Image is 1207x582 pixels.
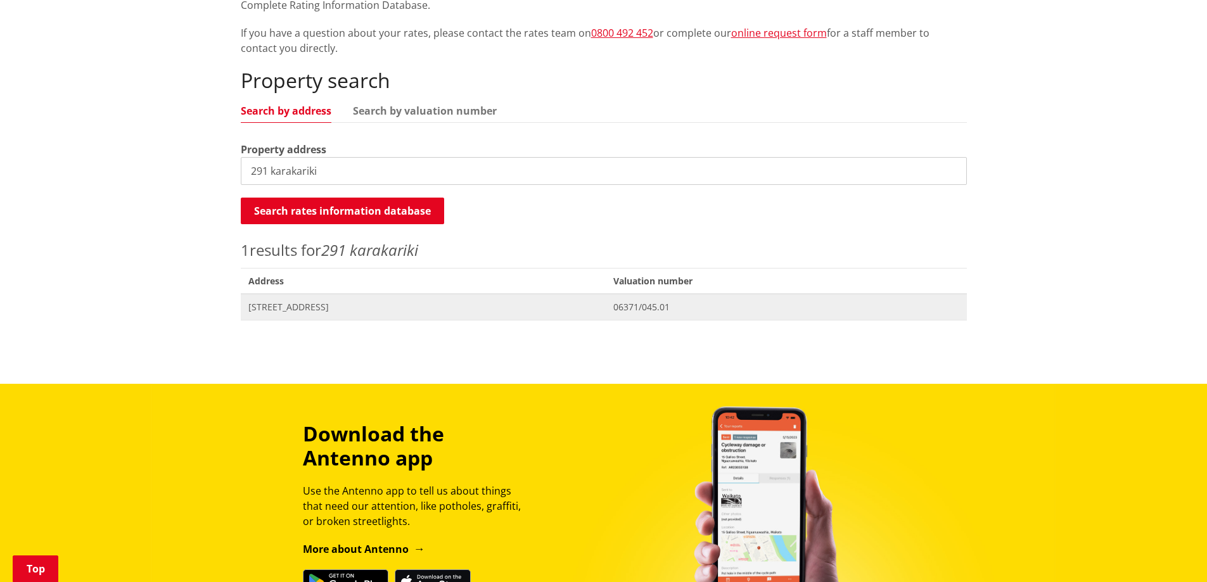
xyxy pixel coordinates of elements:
p: If you have a question about your rates, please contact the rates team on or complete our for a s... [241,25,967,56]
p: Use the Antenno app to tell us about things that need our attention, like potholes, graffiti, or ... [303,483,532,529]
a: online request form [731,26,827,40]
h2: Property search [241,68,967,92]
input: e.g. Duke Street NGARUAWAHIA [241,157,967,185]
span: Address [241,268,606,294]
a: Search by valuation number [353,106,497,116]
button: Search rates information database [241,198,444,224]
a: Search by address [241,106,331,116]
span: 1 [241,239,250,260]
h3: Download the Antenno app [303,422,532,471]
span: 06371/045.01 [613,301,959,313]
a: 0800 492 452 [591,26,653,40]
label: Property address [241,142,326,157]
a: [STREET_ADDRESS] 06371/045.01 [241,294,967,320]
em: 291 karakariki [321,239,418,260]
a: More about Antenno [303,542,425,556]
p: results for [241,239,967,262]
a: Top [13,555,58,582]
iframe: Messenger Launcher [1149,529,1194,574]
span: [STREET_ADDRESS] [248,301,599,313]
span: Valuation number [606,268,966,294]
